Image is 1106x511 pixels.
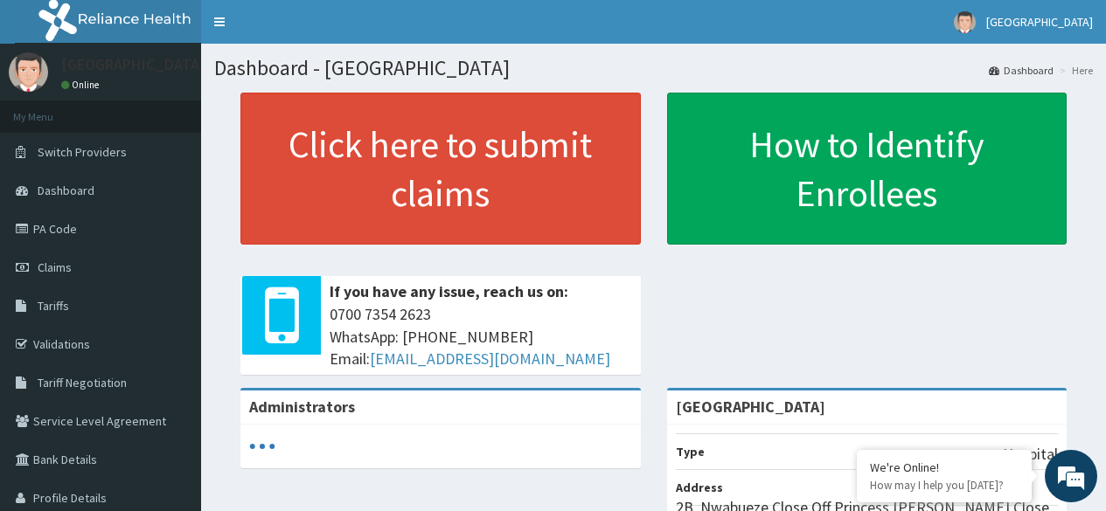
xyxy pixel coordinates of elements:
[667,93,1068,245] a: How to Identify Enrollees
[330,303,632,370] span: 0700 7354 2623 WhatsApp: [PHONE_NUMBER] Email:
[870,478,1019,493] p: How may I help you today?
[240,93,641,245] a: Click here to submit claims
[38,259,72,275] span: Claims
[989,63,1054,78] a: Dashboard
[676,444,705,459] b: Type
[249,433,275,459] svg: audio-loading
[61,57,205,73] p: [GEOGRAPHIC_DATA]
[1055,63,1093,78] li: Here
[9,52,48,92] img: User Image
[330,281,568,301] b: If you have any issue, reach us on:
[676,397,825,417] strong: [GEOGRAPHIC_DATA]
[61,79,103,91] a: Online
[370,349,610,369] a: [EMAIL_ADDRESS][DOMAIN_NAME]
[986,14,1093,30] span: [GEOGRAPHIC_DATA]
[954,11,976,33] img: User Image
[676,480,723,495] b: Address
[38,298,69,314] span: Tariffs
[249,397,355,417] b: Administrators
[214,57,1093,79] h1: Dashboard - [GEOGRAPHIC_DATA]
[38,183,94,198] span: Dashboard
[1003,443,1058,466] p: Hospital
[38,375,127,390] span: Tariff Negotiation
[38,144,127,160] span: Switch Providers
[870,459,1019,475] div: We're Online!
